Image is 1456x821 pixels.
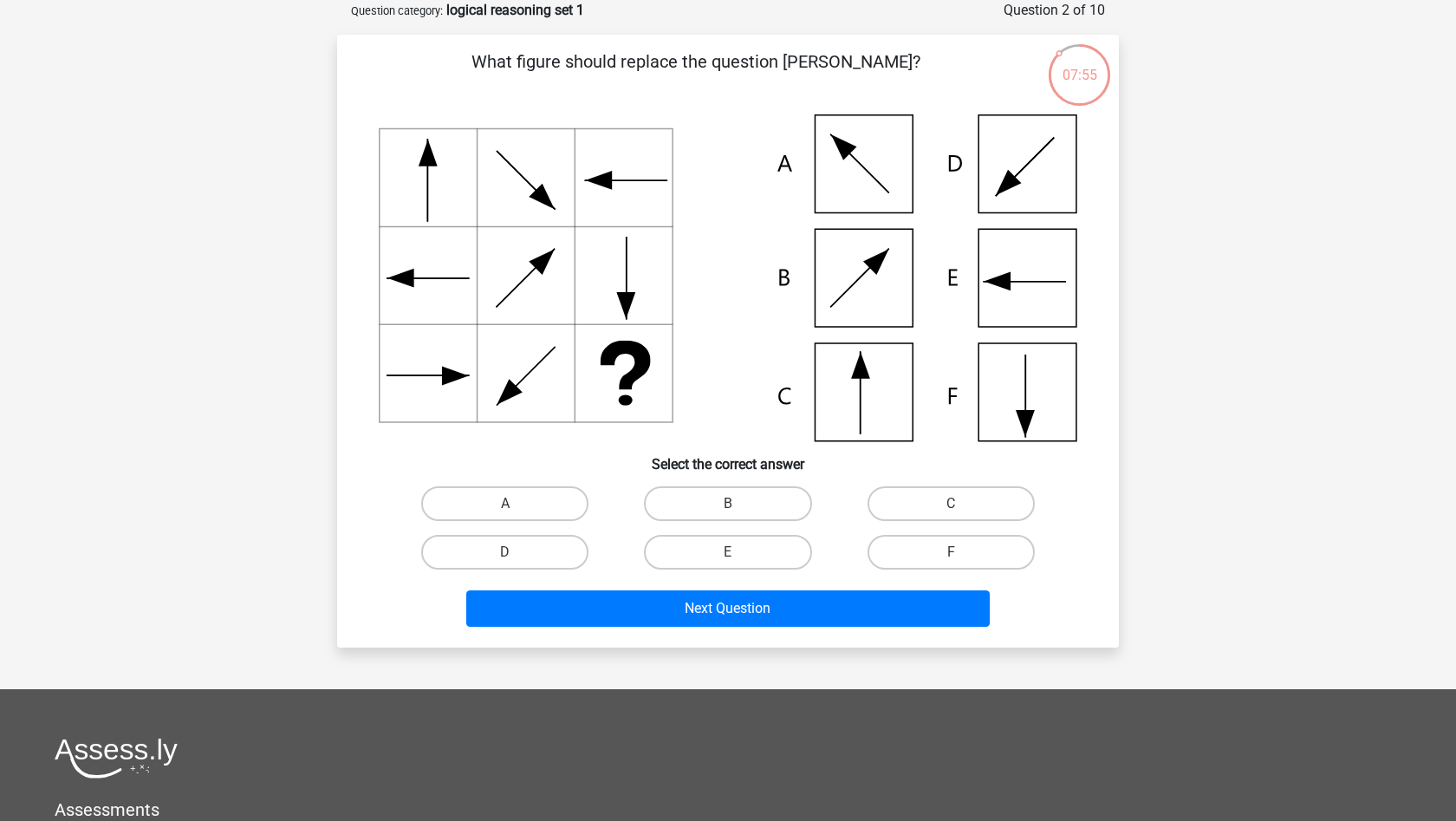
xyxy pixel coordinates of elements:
[365,442,1091,472] h6: Select the correct answer
[868,486,1035,521] label: C
[644,486,811,521] label: B
[421,486,588,521] label: A
[55,738,178,779] img: Assessly logo
[351,4,443,17] small: Question category:
[466,590,991,627] button: Next Question
[1047,42,1112,86] div: 07:55
[868,535,1035,570] label: F
[644,535,811,570] label: E
[365,49,1026,101] p: What figure should replace the question [PERSON_NAME]?
[55,799,1401,820] h5: Assessments
[421,535,588,570] label: D
[446,2,584,18] strong: logical reasoning set 1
